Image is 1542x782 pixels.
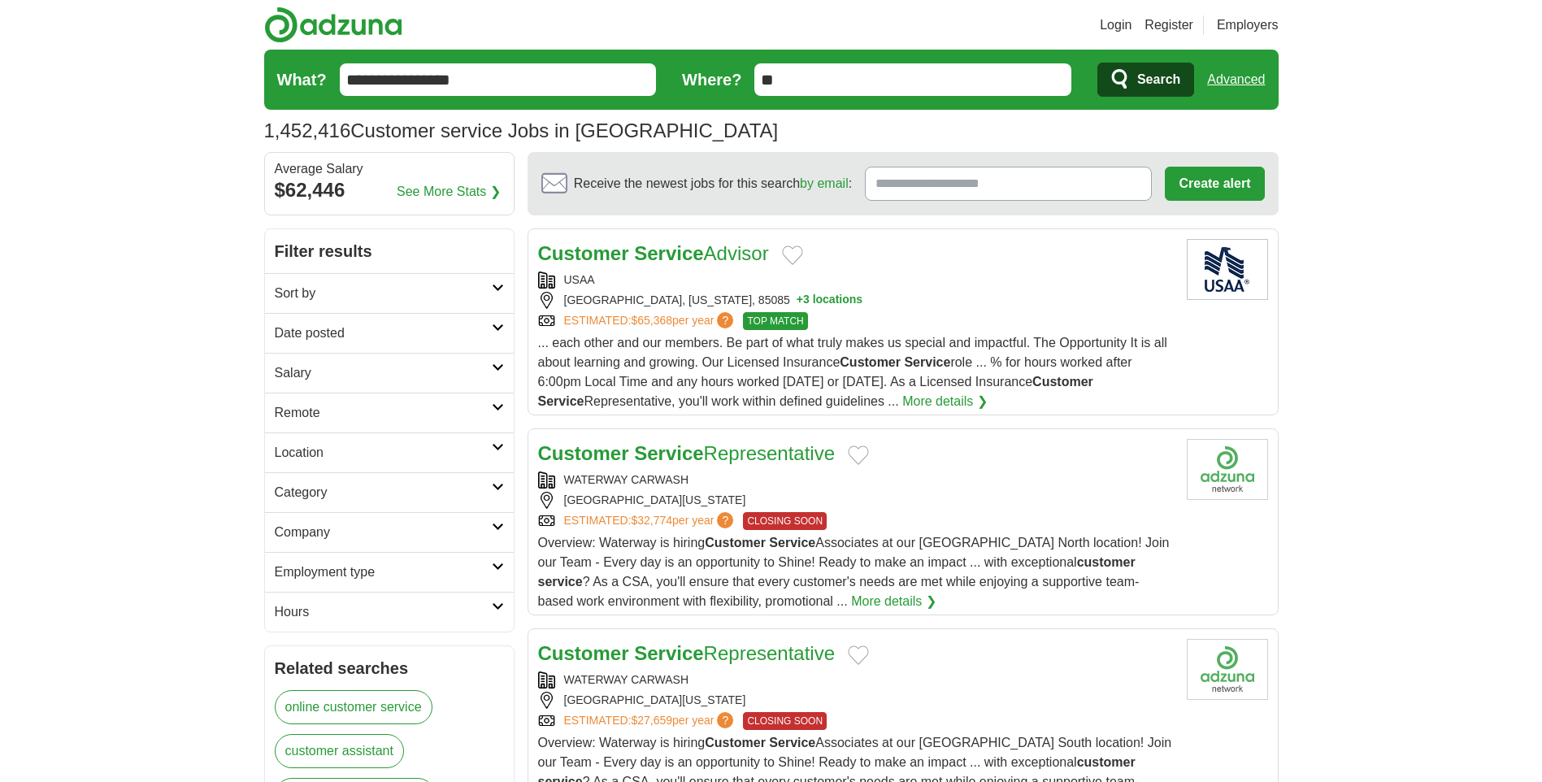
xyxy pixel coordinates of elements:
[275,163,504,176] div: Average Salary
[840,355,901,369] strong: Customer
[631,514,672,527] span: $32,774
[800,176,849,190] a: by email
[538,442,836,464] a: Customer ServiceRepresentative
[265,472,514,512] a: Category
[705,736,766,749] strong: Customer
[1187,639,1268,700] img: Company logo
[265,313,514,353] a: Date posted
[564,712,737,730] a: ESTIMATED:$27,659per year?
[564,273,595,286] a: USAA
[265,512,514,552] a: Company
[717,712,733,728] span: ?
[1137,63,1180,96] span: Search
[1077,555,1136,569] strong: customer
[265,229,514,273] h2: Filter results
[265,393,514,432] a: Remote
[275,734,404,768] a: customer assistant
[848,445,869,465] button: Add to favorite jobs
[743,712,827,730] span: CLOSING SOON
[264,119,779,141] h1: Customer service Jobs in [GEOGRAPHIC_DATA]
[902,392,988,411] a: More details ❯
[538,394,584,408] strong: Service
[634,642,703,664] strong: Service
[265,432,514,472] a: Location
[538,442,629,464] strong: Customer
[1145,15,1193,35] a: Register
[538,642,629,664] strong: Customer
[1032,375,1093,389] strong: Customer
[275,563,492,582] h2: Employment type
[851,592,936,611] a: More details ❯
[538,492,1174,509] div: [GEOGRAPHIC_DATA][US_STATE]
[275,176,504,205] div: $62,446
[275,602,492,622] h2: Hours
[275,324,492,343] h2: Date posted
[769,736,815,749] strong: Service
[538,575,583,589] strong: service
[717,512,733,528] span: ?
[782,245,803,265] button: Add to favorite jobs
[264,7,402,43] img: Adzuna logo
[275,483,492,502] h2: Category
[743,312,807,330] span: TOP MATCH
[265,552,514,592] a: Employment type
[538,242,769,264] a: Customer ServiceAdvisor
[634,242,703,264] strong: Service
[705,536,766,550] strong: Customer
[631,314,672,327] span: $65,368
[848,645,869,665] button: Add to favorite jobs
[275,403,492,423] h2: Remote
[275,656,504,680] h2: Related searches
[275,690,432,724] a: online customer service
[538,471,1174,489] div: WATERWAY CARWASH
[538,536,1170,608] span: Overview: Waterway is hiring Associates at our [GEOGRAPHIC_DATA] North location! Join our Team - ...
[275,284,492,303] h2: Sort by
[631,714,672,727] span: $27,659
[397,182,501,202] a: See More Stats ❯
[769,536,815,550] strong: Service
[1165,167,1264,201] button: Create alert
[275,443,492,463] h2: Location
[265,353,514,393] a: Salary
[717,312,733,328] span: ?
[265,592,514,632] a: Hours
[538,292,1174,309] div: [GEOGRAPHIC_DATA], [US_STATE], 85085
[538,692,1174,709] div: [GEOGRAPHIC_DATA][US_STATE]
[564,512,737,530] a: ESTIMATED:$32,774per year?
[264,116,351,146] span: 1,452,416
[1100,15,1132,35] a: Login
[277,67,327,92] label: What?
[1187,439,1268,500] img: Company logo
[634,442,703,464] strong: Service
[797,292,803,309] span: +
[574,174,852,193] span: Receive the newest jobs for this search :
[538,671,1174,689] div: WATERWAY CARWASH
[538,242,629,264] strong: Customer
[538,642,836,664] a: Customer ServiceRepresentative
[1097,63,1194,97] button: Search
[275,363,492,383] h2: Salary
[538,336,1167,408] span: ... each other and our members. Be part of what truly makes us special and impactful. The Opportu...
[1187,239,1268,300] img: USAA logo
[1077,755,1136,769] strong: customer
[564,312,737,330] a: ESTIMATED:$65,368per year?
[904,355,950,369] strong: Service
[797,292,862,309] button: +3 locations
[1217,15,1279,35] a: Employers
[1207,63,1265,96] a: Advanced
[275,523,492,542] h2: Company
[743,512,827,530] span: CLOSING SOON
[682,67,741,92] label: Where?
[265,273,514,313] a: Sort by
